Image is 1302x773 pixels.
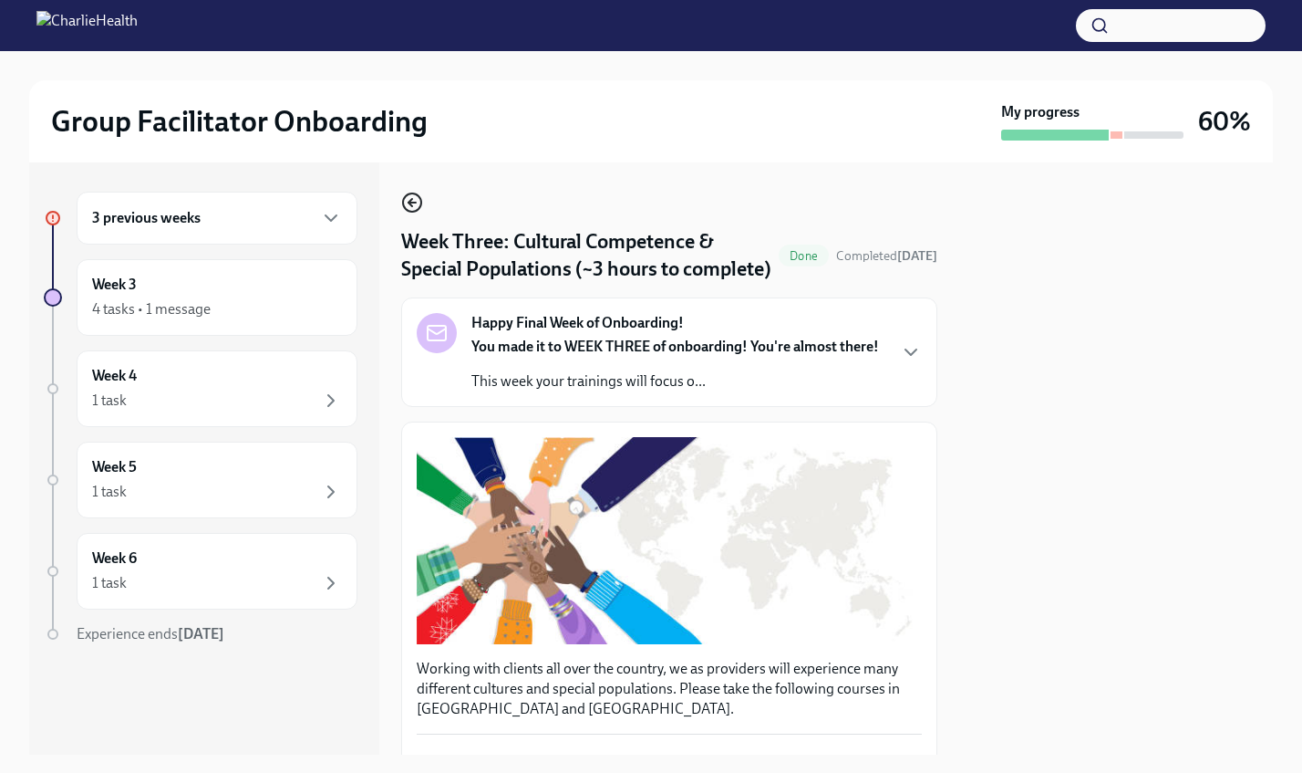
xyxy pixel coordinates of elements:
div: 3 previous weeks [77,192,357,245]
h6: Week 5 [92,457,137,477]
div: 1 task [92,482,127,502]
h6: Week 4 [92,366,137,386]
a: Week 51 task [44,442,357,518]
h6: 3 previous weeks [92,208,201,228]
h2: Group Facilitator Onboarding [51,103,428,140]
img: CharlieHealth [36,11,138,40]
strong: [DATE] [178,625,224,642]
h6: Week 6 [92,548,137,569]
h6: Week 3 [92,275,137,295]
a: Week 61 task [44,533,357,610]
strong: You made it to WEEK THREE of onboarding! You're almost there! [471,338,879,355]
strong: My progress [1001,102,1080,122]
div: 1 task [92,573,127,593]
a: Week 41 task [44,350,357,427]
div: 1 task [92,391,127,411]
span: Done [779,249,829,263]
span: September 28th, 2025 16:25 [836,247,937,265]
h4: Week Three: Cultural Competence & Special Populations (~3 hours to complete) [401,228,771,283]
a: Week 34 tasks • 1 message [44,259,357,336]
strong: Happy Final Week of Onboarding! [471,313,684,333]
h3: 60% [1198,105,1251,138]
strong: [DATE] [897,248,937,264]
p: Complete Two Docebo Courses [417,749,922,773]
button: Zoom image [417,437,922,644]
p: Working with clients all over the country, we as providers will experience many different culture... [417,659,922,719]
span: Experience ends [77,625,224,642]
p: This week your trainings will focus o... [471,371,879,392]
span: Completed [836,248,937,264]
div: 4 tasks • 1 message [92,299,211,319]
